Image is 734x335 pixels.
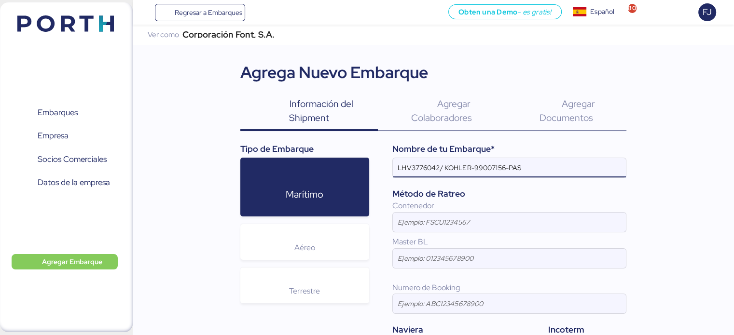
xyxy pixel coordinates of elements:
span: Marítimo [286,188,323,201]
span: Embarques [38,106,78,120]
div: Agrega Nuevo Embarque [240,60,428,84]
span: Regresar a Embarques [174,7,242,18]
div: Método de Ratreo [392,188,626,200]
a: Datos de la empresa [6,172,118,194]
span: Aéreo [294,242,315,253]
a: Embarques [6,102,118,124]
span: Contenedor [392,201,434,211]
input: Ejemplo: 012345678900 [393,249,626,268]
span: Numero de Booking [392,282,460,293]
input: Ejemplo: ABC12345678900 [393,294,626,313]
div: Nombre de tu Embarque* [392,143,626,155]
span: Agregar Embarque [42,256,102,268]
span: FJ [703,6,712,18]
a: Regresar a Embarques [155,4,246,21]
div: Ver como [148,31,179,38]
span: Agregar Colaboradores [411,97,472,124]
a: Empresa [6,125,118,147]
div: Tipo de Embarque [240,143,369,155]
span: Socios Comerciales [38,152,107,166]
div: Español [590,7,614,17]
a: Socios Comerciales [6,148,118,171]
span: Empresa [38,129,69,143]
span: Master BL [392,237,428,247]
span: Agregar Documentos [539,97,595,124]
span: Información del Shipment [289,97,353,124]
span: Datos de la empresa [38,175,110,189]
input: Ejemplo: orden de compra / proveedor / cliente / factura comercial [393,158,626,177]
button: Agregar Embarque [12,254,118,269]
div: Corporación Font, S.A. [182,31,275,38]
span: Terrestre [289,286,320,296]
input: Ejemplo: FSCU1234567 [393,213,626,232]
button: Menu [138,4,155,21]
